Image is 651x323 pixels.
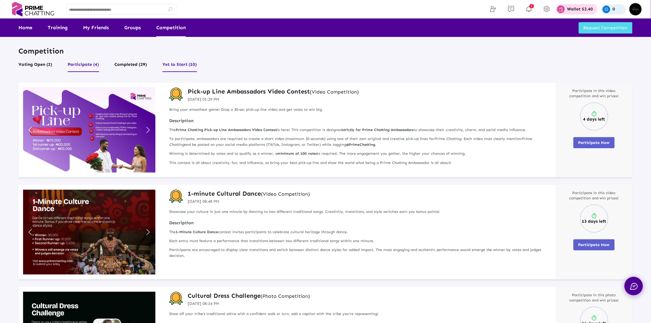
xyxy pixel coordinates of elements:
p: Showcase your culture in just one minute by dancing to two different traditional songs. Creativit... [169,209,546,214]
img: competition-badge.svg [169,292,183,305]
button: Yet to Start (10) [162,60,197,72]
i: Prime Chatting [434,137,461,141]
strong: Description [169,118,546,124]
small: (Video Competition) [261,191,310,197]
span: Request Competition [584,25,628,30]
p: Participate in this video competition and win prizes! [566,88,622,99]
strong: @PrimeChatting [346,142,375,147]
p: Each entry must feature a performance that transitions between two different traditional songs wi... [169,238,546,244]
p: This contest is all about creativity, fun, and influence, so bring your best pick-up line and sho... [169,160,546,166]
p: To participate, ambassadors are required to create a short video (maximum 30 seconds) using one o... [169,136,546,148]
small: (Video Competition) [310,89,359,95]
p: [DATE] 08:48 PM [188,198,310,205]
p: The contest invites participants to celebrate cultural heritage through dance. [169,229,546,235]
img: competition-badge.svg [169,87,183,101]
a: Competition [156,18,186,37]
a: Next slide [144,123,152,137]
h3: Cultural Dress Challenge [188,292,310,300]
a: 1-minute Cultural Dance(Video Competition) [188,189,310,197]
button: Voting Open (2) [18,60,52,72]
strong: strictly for Prime Chatting Ambassadors [342,128,413,132]
button: Participate (4) [68,60,99,72]
p: Bring your smoothest game! Drop a 30-sec pick-up line video and get votes to win big. [169,107,546,112]
span: Participate Now [578,140,610,145]
img: IMGWA1756410505394.jpg [23,189,155,275]
div: 1 / 1 [23,87,155,173]
a: Home [18,18,32,37]
button: Request Competition [579,22,633,34]
img: timer.svg [591,213,597,219]
a: Previous slide [26,225,34,239]
p: [DATE] 08:34 PM [188,301,310,307]
p: Wallet $2.40 [567,7,593,11]
a: Cultural Dress Challenge(Photo Competition) [188,292,310,300]
strong: minimum of 100 votes [277,151,318,156]
h3: Pick-up Line Ambassadors Video Contest [188,87,359,95]
small: (Photo Competition) [261,293,310,299]
p: Winning is determined by votes and to qualify as a winner, a is required. The more engagement you... [169,151,546,157]
p: [DATE] 01:29 PM [188,96,359,102]
p: 4 days left [583,117,605,122]
img: compititionbanner1755865789-pt2yl.jpg [23,87,155,173]
img: timer.svg [591,111,597,117]
img: logo [9,2,57,17]
p: Show off your tribe’s traditional attire with a confident walk or turn, add a caption with the tr... [169,311,546,317]
strong: Description [169,220,546,226]
p: Competition [18,46,633,56]
a: Next slide [144,225,152,239]
p: Participate in this video competition and win prizes! [566,190,622,201]
button: Participate Now [573,137,615,148]
a: Groups [124,18,141,37]
a: My Friends [83,18,109,37]
img: chat.svg [630,283,638,290]
p: 0 [613,7,615,11]
button: Participate Now [573,239,615,250]
img: timer.svg [591,315,597,321]
img: competition-badge.svg [169,189,183,203]
p: Participate in this photo competition and win prizes! [566,293,622,303]
button: Completed (29) [114,60,147,72]
a: Pick-up Line Ambassadors Video Contest(Video Competition) [188,87,359,95]
strong: 1-Minute Culture Dance [176,230,218,234]
img: img [629,3,642,15]
strong: Prime Chatting Pick-up Line Ambassadors Video Contest [176,128,277,132]
span: 6 [529,4,534,8]
span: Participate Now [578,242,610,247]
p: The is here! This competition is designed to showcase their creativity, charm, and social media i... [169,127,546,133]
h3: 1-minute Cultural Dance [188,189,310,197]
div: 1 / 1 [23,189,155,275]
p: 13 days left [582,219,606,224]
a: Training [48,18,68,37]
a: Previous slide [26,123,34,137]
p: Participants are encouraged to display clear transitions and switch between distinct dance styles... [169,247,546,259]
